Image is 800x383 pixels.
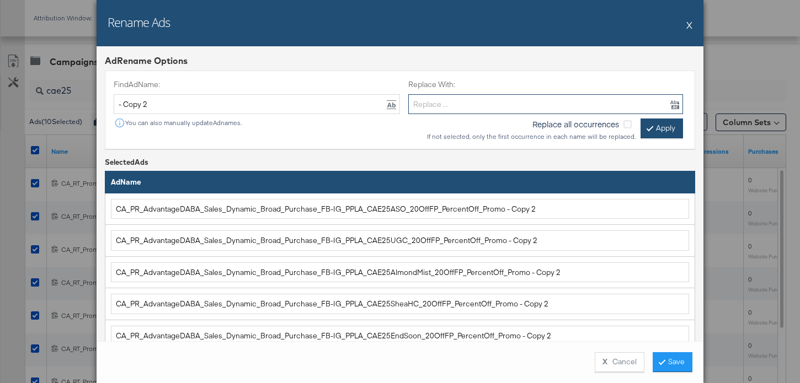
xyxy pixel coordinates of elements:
input: Ad name [111,262,689,283]
label: Find Ad Name: [114,79,400,90]
h2: Rename Ads [108,14,170,30]
input: Replace ... [408,94,683,115]
input: Ad name [111,294,689,314]
strong: X [602,357,607,367]
button: Apply [641,118,683,138]
button: X Cancel [595,352,644,372]
div: You can also manually update Ad names. [114,117,399,128]
div: Ad Rename Options [105,55,695,67]
input: Ad name [111,230,689,251]
input: Ad name [111,199,689,219]
div: If not selected, only the first occurrence in each name will be replaced. [426,133,636,141]
button: Save [653,352,692,372]
div: Selected Ads [105,157,695,168]
label: Replace With: [408,79,683,90]
button: X [686,14,692,36]
input: Ad name [111,326,689,346]
input: Find (case sensitive) ... [114,94,400,115]
span: Replace all occurrences [532,118,619,130]
th: Ad Name [105,171,695,193]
